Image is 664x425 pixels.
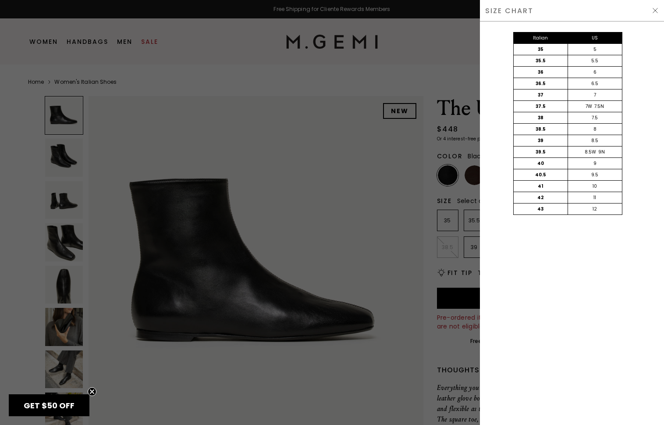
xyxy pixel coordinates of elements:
div: 9 [568,158,622,169]
div: GET $50 OFFClose teaser [9,394,89,416]
div: 37 [514,89,568,100]
div: 35.5 [514,55,568,66]
div: 5.5 [568,55,622,66]
div: 9.5 [568,169,622,180]
div: 36 [514,67,568,78]
div: 9N [598,149,605,156]
div: 6 [568,67,622,78]
div: Italian [514,32,568,43]
span: GET $50 OFF [24,400,75,411]
div: US [568,32,622,43]
div: 37.5 [514,101,568,112]
div: 7.5 [568,112,622,123]
div: 41 [514,181,568,192]
div: 6.5 [568,78,622,89]
div: 39 [514,135,568,146]
div: 40.5 [514,169,568,180]
img: Hide Drawer [652,7,659,14]
div: 39.5 [514,146,568,157]
div: 36.5 [514,78,568,89]
div: 5 [568,44,622,55]
div: 8 [568,124,622,135]
div: 43 [514,204,568,214]
div: 7.5N [594,103,604,110]
div: 35 [514,44,568,55]
div: 11 [568,192,622,203]
div: 7 [568,89,622,100]
div: 12 [568,204,622,214]
div: 38 [514,112,568,123]
div: 10 [568,181,622,192]
div: 40 [514,158,568,169]
div: 7W [586,103,592,110]
div: 42 [514,192,568,203]
button: Close teaser [88,387,96,396]
div: 8.5 [568,135,622,146]
div: 38.5 [514,124,568,135]
div: 8.5W [585,149,596,156]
